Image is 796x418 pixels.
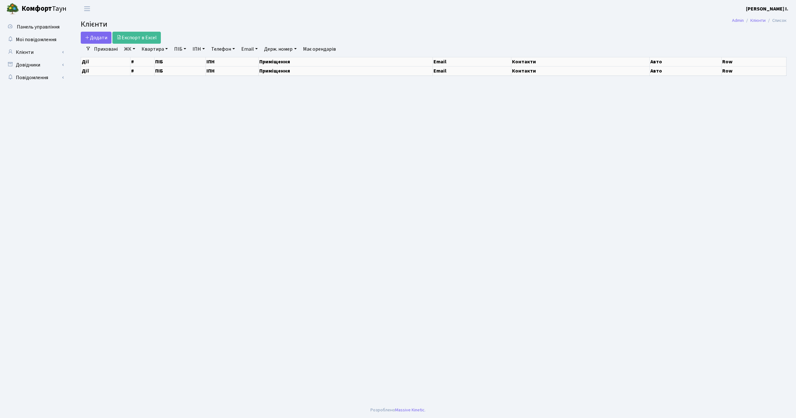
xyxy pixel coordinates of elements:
a: Довідники [3,59,66,71]
img: logo.png [6,3,19,15]
a: [PERSON_NAME] І. [746,5,788,13]
a: Держ. номер [262,44,299,54]
th: ПІБ [154,57,205,66]
th: Контакти [511,66,650,75]
th: Авто [650,66,722,75]
a: Повідомлення [3,71,66,84]
a: Massive Kinetic [395,407,425,413]
span: Панель управління [17,23,60,30]
span: Таун [22,3,66,14]
th: Row [721,57,786,66]
span: Мої повідомлення [16,36,56,43]
th: ПІБ [154,66,205,75]
a: Має орендарів [300,44,338,54]
th: Контакти [511,57,650,66]
th: Row [721,66,786,75]
th: Авто [650,57,722,66]
th: ІПН [205,66,258,75]
span: Додати [85,34,107,41]
th: Email [433,66,511,75]
a: Email [239,44,260,54]
a: Мої повідомлення [3,33,66,46]
b: Комфорт [22,3,52,14]
a: Квартира [139,44,170,54]
li: Список [766,17,787,24]
a: ЖК [122,44,138,54]
th: Дії [81,66,130,75]
a: Панель управління [3,21,66,33]
a: Додати [81,32,111,44]
th: ІПН [205,57,258,66]
a: ІПН [190,44,207,54]
th: Приміщення [259,57,433,66]
th: # [130,57,155,66]
th: Приміщення [259,66,433,75]
button: Переключити навігацію [79,3,95,14]
a: Експорт в Excel [112,32,161,44]
b: [PERSON_NAME] І. [746,5,788,12]
a: Клієнти [3,46,66,59]
nav: breadcrumb [723,14,796,27]
a: Admin [732,17,744,24]
th: # [130,66,155,75]
th: Дії [81,57,130,66]
span: Клієнти [81,19,107,30]
a: ПІБ [172,44,189,54]
th: Email [433,57,511,66]
a: Приховані [92,44,120,54]
a: Телефон [209,44,237,54]
a: Клієнти [750,17,766,24]
div: Розроблено . [370,407,426,414]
